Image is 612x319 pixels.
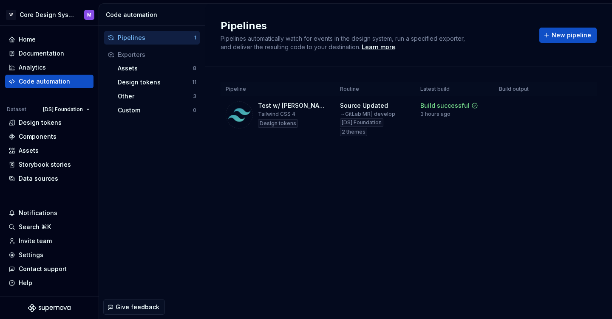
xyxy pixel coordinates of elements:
[5,172,93,185] a: Data sources
[87,11,91,18] div: M
[362,43,395,51] a: Learn more
[371,111,373,117] span: |
[221,82,335,96] th: Pipeline
[118,64,193,73] div: Assets
[28,304,71,312] svg: Supernova Logo
[19,77,70,86] div: Code automation
[360,44,397,50] span: .
[19,146,39,155] div: Assets
[5,33,93,46] a: Home
[19,174,58,183] div: Data sources
[258,111,295,118] div: Tailwind CSS 4
[19,251,43,259] div: Settings
[494,82,538,96] th: Build output
[7,106,26,113] div: Dataset
[118,34,194,42] div: Pipelines
[420,101,470,110] div: Build successful
[114,104,200,117] button: Custom0
[20,11,74,19] div: Core Design System
[192,79,196,86] div: 11
[415,82,493,96] th: Latest build
[114,76,200,89] button: Design tokens11
[6,10,16,20] div: W
[43,106,83,113] span: [DS] Foundation
[340,118,383,127] div: [DS] Foundation
[5,47,93,60] a: Documentation
[103,299,165,315] button: Give feedback
[340,101,388,110] div: Source Updated
[19,265,67,273] div: Contact support
[118,50,196,59] div: Exporters
[2,6,97,24] button: WCore Design SystemM
[5,234,93,248] a: Invite team
[118,92,193,101] div: Other
[5,158,93,171] a: Storybook stories
[39,104,93,115] button: [DS] Foundation
[118,106,193,115] div: Custom
[104,31,200,45] button: Pipelines1
[5,276,93,290] button: Help
[193,93,196,100] div: 3
[5,130,93,143] a: Components
[420,111,450,118] div: 3 hours ago
[19,35,36,44] div: Home
[193,65,196,72] div: 8
[5,144,93,157] a: Assets
[539,28,597,43] button: New pipeline
[5,220,93,234] button: Search ⌘K
[335,82,415,96] th: Routine
[193,107,196,114] div: 0
[19,209,57,217] div: Notifications
[116,303,159,311] span: Give feedback
[106,11,201,19] div: Code automation
[552,31,591,39] span: New pipeline
[118,78,192,87] div: Design tokens
[19,49,64,58] div: Documentation
[194,34,196,41] div: 1
[5,262,93,276] button: Contact support
[19,223,51,231] div: Search ⌘K
[342,129,365,135] span: 2 themes
[19,279,32,287] div: Help
[19,160,71,169] div: Storybook stories
[114,62,200,75] button: Assets8
[5,75,93,88] a: Code automation
[221,35,467,50] span: Pipelines automatically watch for events in the design system, run a specified exporter, and deli...
[5,61,93,74] a: Analytics
[19,118,62,127] div: Design tokens
[258,119,298,128] div: Design tokens
[19,63,46,72] div: Analytics
[5,116,93,129] a: Design tokens
[221,19,529,33] h2: Pipelines
[19,132,57,141] div: Components
[19,237,52,245] div: Invite team
[340,111,395,118] div: → GitLab MR develop
[258,101,330,110] div: Test w/ [PERSON_NAME]
[5,248,93,262] a: Settings
[114,90,200,103] button: Other3
[5,206,93,220] button: Notifications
